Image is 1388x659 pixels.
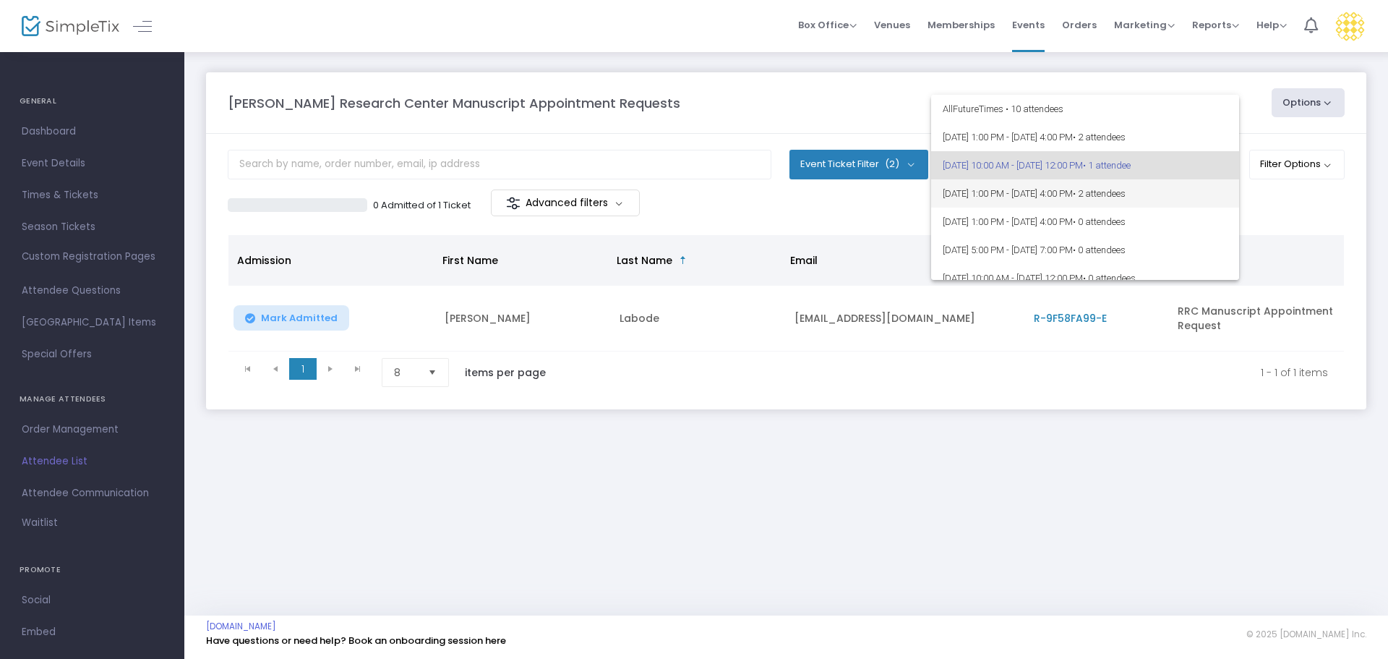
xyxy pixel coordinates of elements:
[1083,273,1136,284] span: • 0 attendees
[943,208,1228,236] span: [DATE] 1:00 PM - [DATE] 4:00 PM
[1073,245,1126,255] span: • 0 attendees
[943,123,1228,151] span: [DATE] 1:00 PM - [DATE] 4:00 PM
[943,151,1228,179] span: [DATE] 10:00 AM - [DATE] 12:00 PM
[1083,160,1131,171] span: • 1 attendee
[1073,216,1126,227] span: • 0 attendees
[943,95,1228,123] span: All Future Times • 10 attendees
[943,264,1228,292] span: [DATE] 10:00 AM - [DATE] 12:00 PM
[943,236,1228,264] span: [DATE] 5:00 PM - [DATE] 7:00 PM
[1073,188,1126,199] span: • 2 attendees
[1073,132,1126,143] span: • 2 attendees
[943,179,1228,208] span: [DATE] 1:00 PM - [DATE] 4:00 PM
